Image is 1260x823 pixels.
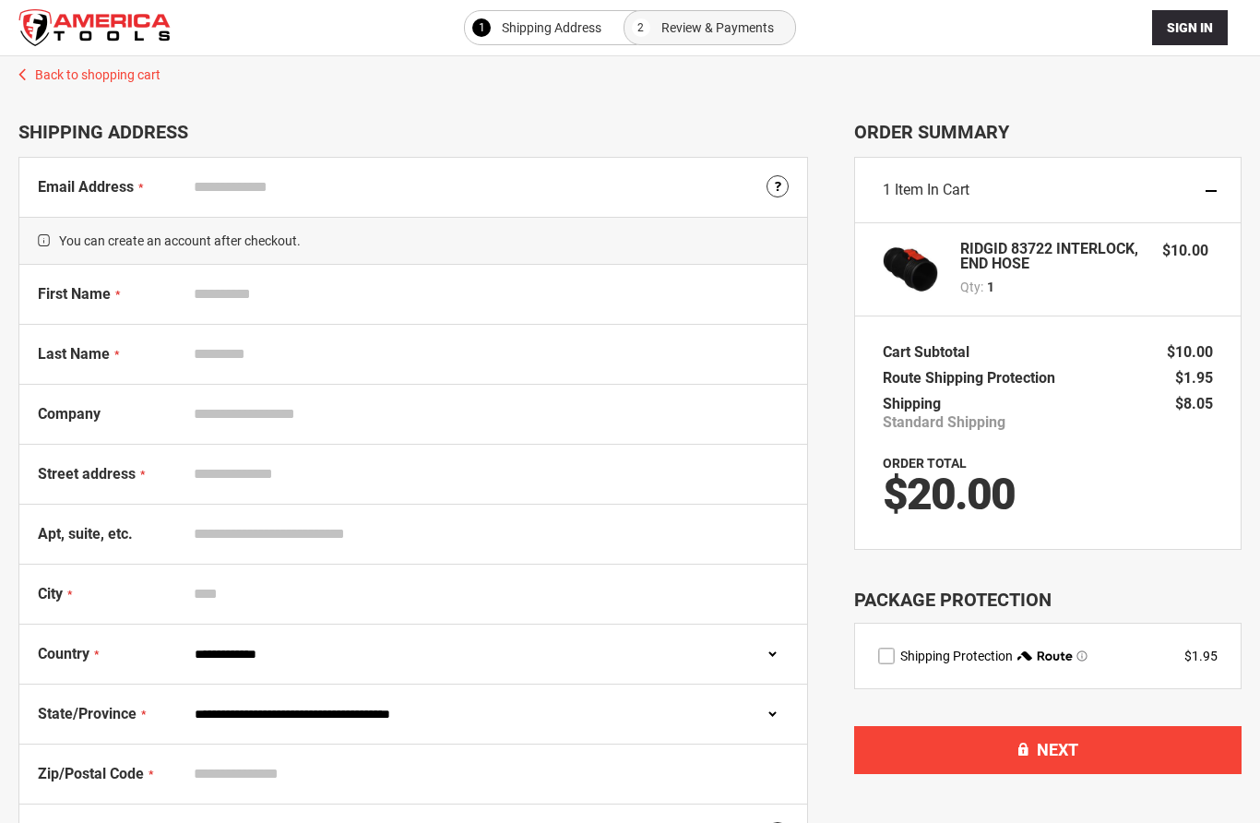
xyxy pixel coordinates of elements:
[1162,242,1208,259] span: $10.00
[878,647,1218,665] div: route shipping protection selector element
[38,705,137,722] span: State/Province
[1184,647,1218,665] div: $1.95
[1167,20,1213,35] span: Sign In
[38,345,110,363] span: Last Name
[960,242,1144,271] strong: RIDGID 83722 INTERLOCK, END HOSE
[883,242,938,297] img: RIDGID 83722 INTERLOCK, END HOSE
[883,340,979,365] th: Cart Subtotal
[900,649,1013,663] span: Shipping Protection
[1037,740,1078,759] span: Next
[1175,369,1213,387] span: $1.95
[18,9,171,46] img: America Tools
[1175,395,1213,412] span: $8.05
[854,726,1242,774] button: Next
[883,365,1064,391] th: Route Shipping Protection
[38,645,89,662] span: Country
[19,217,807,265] span: You can create an account after checkout.
[38,465,136,483] span: Street address
[883,456,967,471] strong: Order Total
[960,280,981,294] span: Qty
[883,468,1015,520] span: $20.00
[18,9,171,46] a: store logo
[987,278,994,296] span: 1
[854,587,1242,614] div: Package Protection
[479,17,485,39] span: 1
[18,121,808,143] div: Shipping Address
[1076,650,1088,662] span: Learn more
[883,395,941,412] span: Shipping
[883,181,891,198] span: 1
[38,525,133,543] span: Apt, suite, etc.
[38,405,101,423] span: Company
[1167,343,1213,361] span: $10.00
[1152,10,1228,45] button: Sign In
[854,121,1242,143] span: Order Summary
[895,181,969,198] span: Item in Cart
[637,17,644,39] span: 2
[38,765,144,782] span: Zip/Postal Code
[502,17,601,39] span: Shipping Address
[38,178,134,196] span: Email Address
[38,585,63,602] span: City
[883,413,1005,432] span: Standard Shipping
[661,17,774,39] span: Review & Payments
[38,285,111,303] span: First Name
